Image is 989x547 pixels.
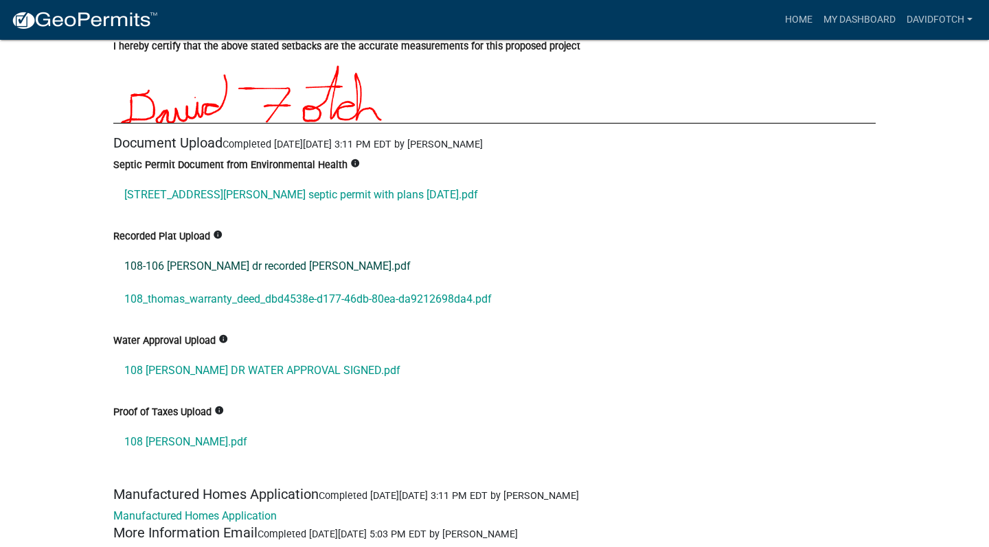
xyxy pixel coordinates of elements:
label: Water Approval Upload [113,336,216,346]
span: Completed [DATE][DATE] 3:11 PM EDT by [PERSON_NAME] [223,139,483,150]
a: 108 [PERSON_NAME] DR WATER APPROVAL SIGNED.pdf [113,354,876,387]
h5: Manufactured Homes Application [113,486,876,502]
h5: Document Upload [113,135,876,151]
a: 108 [PERSON_NAME].pdf [113,426,876,458]
span: Completed [DATE][DATE] 5:03 PM EDT by [PERSON_NAME] [258,528,518,540]
label: Recorded Plat Upload [113,232,210,242]
label: Proof of Taxes Upload [113,408,212,417]
a: Manufactured Homes Application [113,509,277,522]
a: [STREET_ADDRESS][PERSON_NAME] septic permit with plans [DATE].pdf [113,178,876,211]
img: dj3gNAAAABklEQVQDANI0RE2FJeAcAAAAAElFTkSuQmCC [113,54,602,123]
a: 108_thomas_warranty_deed_dbd4538e-d177-46db-80ea-da9212698da4.pdf [113,283,876,316]
h5: More Information Email [113,524,876,541]
i: info [214,406,224,415]
i: info [218,334,228,344]
a: davidfotch [901,7,978,33]
a: 108-106 [PERSON_NAME] dr recorded [PERSON_NAME].pdf [113,250,876,283]
i: info [350,159,360,168]
label: Septic Permit Document from Environmental Health [113,161,348,170]
i: info [213,230,223,240]
label: I hereby certify that the above stated setbacks are the accurate measurements for this proposed p... [113,42,580,51]
a: My Dashboard [818,7,901,33]
a: Home [780,7,818,33]
span: Completed [DATE][DATE] 3:11 PM EDT by [PERSON_NAME] [319,490,579,502]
